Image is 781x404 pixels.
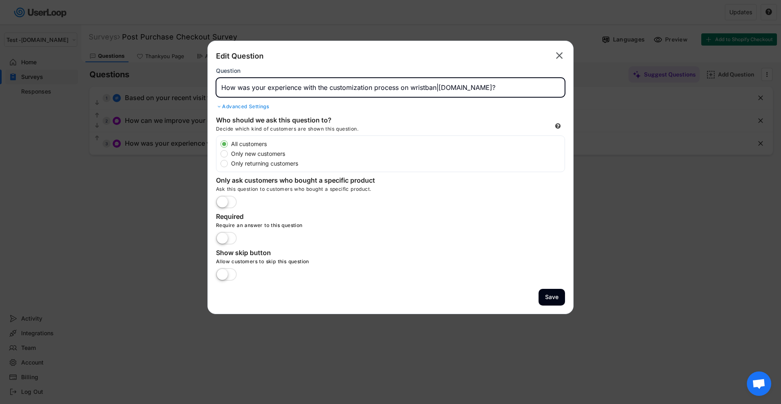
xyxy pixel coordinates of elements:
[539,289,565,306] button: Save
[216,249,379,258] div: Show skip button
[554,49,565,62] button: 
[216,222,460,232] div: Require an answer to this question
[229,161,565,166] label: Only returning customers
[216,103,565,110] div: Advanced Settings
[216,176,379,186] div: Only ask customers who bought a specific product
[216,78,565,97] input: Type your question here...
[216,258,460,268] div: Allow customers to skip this question
[216,126,419,135] div: Decide which kind of customers are shown this question.
[216,116,379,126] div: Who should we ask this question to?
[229,151,565,157] label: Only new customers
[216,212,379,222] div: Required
[216,51,264,61] div: Edit Question
[216,186,565,196] div: Ask this question to customers who bought a specific product.
[216,67,240,74] div: Question
[229,141,565,147] label: All customers
[747,371,771,396] div: Open chat
[556,50,563,61] text: 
